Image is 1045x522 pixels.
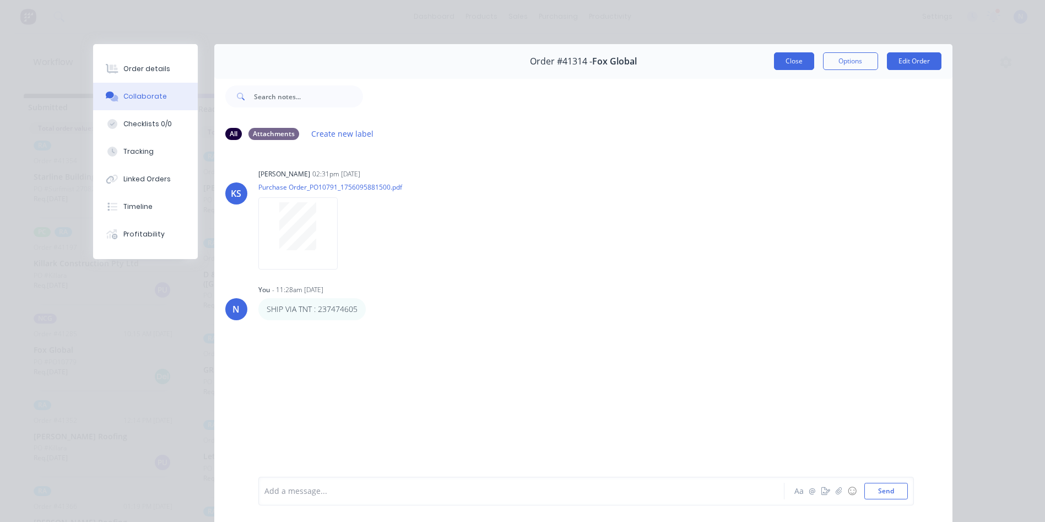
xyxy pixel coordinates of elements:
[793,485,806,498] button: Aa
[272,285,323,295] div: - 11:28am [DATE]
[258,285,270,295] div: You
[93,55,198,83] button: Order details
[123,147,154,157] div: Tracking
[774,52,814,70] button: Close
[231,187,241,200] div: KS
[306,126,380,141] button: Create new label
[254,85,363,107] input: Search notes...
[248,128,299,140] div: Attachments
[806,485,819,498] button: @
[864,483,908,499] button: Send
[123,119,172,129] div: Checklists 0/0
[93,138,198,165] button: Tracking
[93,165,198,193] button: Linked Orders
[93,193,198,220] button: Timeline
[123,174,171,184] div: Linked Orders
[123,229,165,239] div: Profitability
[93,220,198,248] button: Profitability
[258,169,310,179] div: [PERSON_NAME]
[93,83,198,110] button: Collaborate
[225,128,242,140] div: All
[846,485,859,498] button: ☺
[123,202,153,212] div: Timeline
[232,303,240,316] div: N
[267,304,358,315] p: SHIP VIA TNT : 237474605
[258,182,402,192] p: Purchase Order_PO10791_1756095881500.pdf
[312,169,360,179] div: 02:31pm [DATE]
[530,56,592,67] span: Order #41314 -
[123,64,170,74] div: Order details
[823,52,878,70] button: Options
[887,52,941,70] button: Edit Order
[93,110,198,138] button: Checklists 0/0
[123,92,167,101] div: Collaborate
[592,56,637,67] span: Fox Global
